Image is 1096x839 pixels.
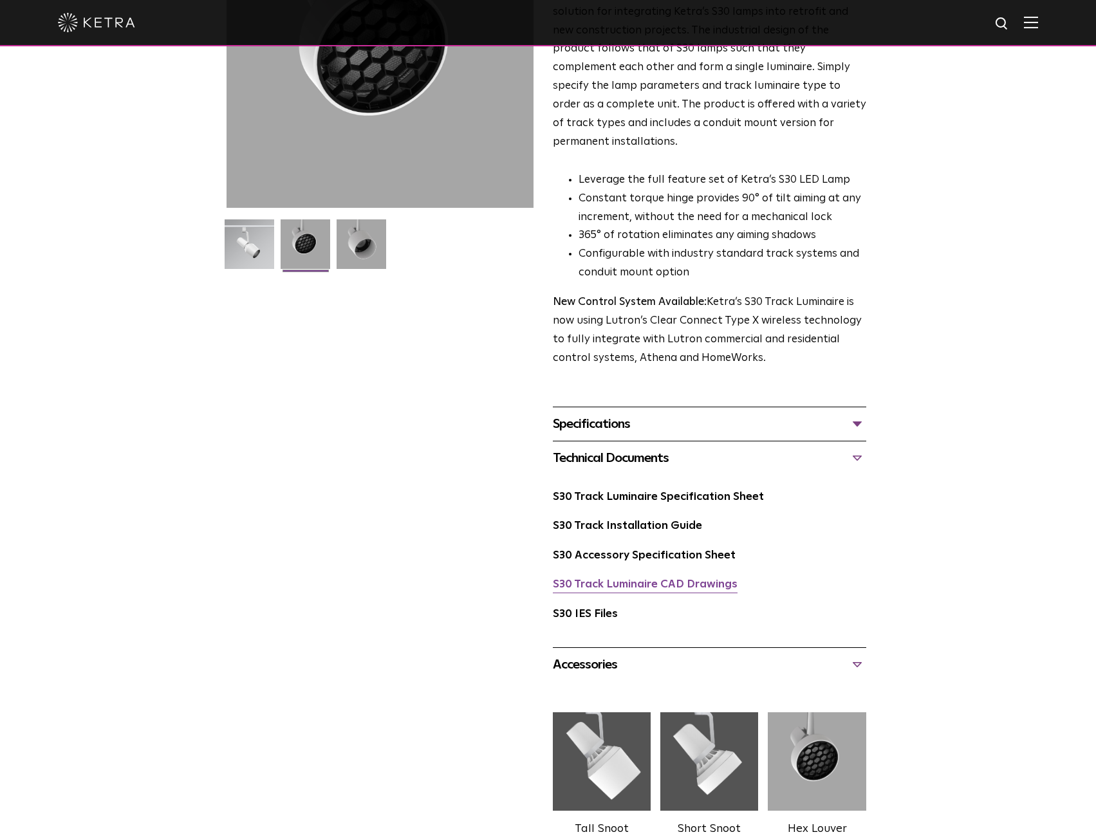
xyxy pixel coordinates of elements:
li: Configurable with industry standard track systems and conduit mount option [579,245,866,282]
img: ketra-logo-2019-white [58,13,135,32]
img: 9e3d97bd0cf938513d6e [337,219,386,279]
img: Hamburger%20Nav.svg [1024,16,1038,28]
li: 365° of rotation eliminates any aiming shadows [579,226,866,245]
img: 3b1b0dc7630e9da69e6b [281,219,330,279]
img: search icon [994,16,1010,32]
div: Specifications [553,414,866,434]
div: Accessories [553,654,866,675]
a: S30 Track Luminaire CAD Drawings [553,579,738,590]
a: S30 Accessory Specification Sheet [553,550,736,561]
img: S30-Track-Luminaire-2021-Web-Square [225,219,274,279]
a: S30 Track Luminaire Specification Sheet [553,492,764,502]
li: Constant torque hinge provides 90° of tilt aiming at any increment, without the need for a mechan... [579,190,866,227]
label: Hex Louver [788,823,847,834]
p: Ketra’s S30 Track Luminaire is now using Lutron’s Clear Connect Type X wireless technology to ful... [553,293,866,368]
img: 3b1b0dc7630e9da69e6b [768,707,866,816]
div: Technical Documents [553,448,866,468]
li: Leverage the full feature set of Ketra’s S30 LED Lamp [579,171,866,190]
img: 28b6e8ee7e7e92b03ac7 [660,707,758,816]
a: S30 IES Files [553,609,618,620]
a: S30 Track Installation Guide [553,521,702,531]
label: Tall Snoot [575,823,629,834]
img: 561d9251a6fee2cab6f1 [553,707,651,816]
label: Short Snoot [678,823,741,834]
strong: New Control System Available: [553,297,707,308]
